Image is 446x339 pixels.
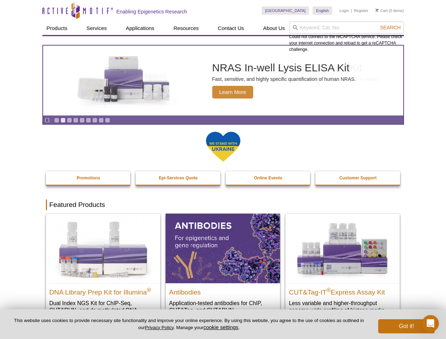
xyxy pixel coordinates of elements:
[313,6,332,15] a: English
[285,214,400,321] a: CUT&Tag-IT® Express Assay Kit CUT&Tag-IT®Express Assay Kit Less variable and higher-throughput ge...
[43,46,403,115] a: NRAS In-well Lysis ELISA Kit NRAS In-well Lysis ELISA Kit Fast, sensitive, and highly specific qu...
[354,8,368,13] a: Register
[212,76,356,82] p: Fast, sensitive, and highly specific quantification of human NRAS.
[206,131,241,162] img: We Stand With Ukraine
[254,176,282,180] strong: Online Events
[285,214,400,283] img: CUT&Tag-IT® Express Assay Kit
[166,214,280,321] a: All Antibodies Antibodies Application-tested antibodies for ChIP, CUT&Tag, and CUT&RUN.
[351,6,352,15] li: |
[214,22,248,35] a: Contact Us
[378,24,403,31] button: Search
[380,25,400,30] span: Search
[117,8,187,15] h2: Enabling Epigenetics Research
[289,285,396,296] h2: CUT&Tag-IT Express Assay Kit
[289,22,404,53] div: Could not connect to the reCAPTCHA service. Please check your internet connection and reload to g...
[46,214,160,328] a: DNA Library Prep Kit for Illumina DNA Library Prep Kit for Illumina® Dual Index NGS Kit for ChIP-...
[46,171,131,185] a: Promotions
[11,317,367,331] p: This website uses cookies to provide necessary site functionality and improve your online experie...
[169,285,276,296] h2: Antibodies
[166,214,280,283] img: All Antibodies
[375,6,404,15] li: (0 items)
[212,63,356,73] h2: NRAS In-well Lysis ELISA Kit
[105,118,110,123] a: Go to slide 9
[203,324,238,330] button: cookie settings
[44,118,50,123] a: Toggle autoplay
[422,315,439,332] iframe: Intercom live chat
[315,171,401,185] a: Customer Support
[46,214,160,283] img: DNA Library Prep Kit for Illumina
[289,299,396,314] p: Less variable and higher-throughput genome-wide profiling of histone marks​.
[147,287,151,293] sup: ®
[327,287,331,293] sup: ®
[67,118,72,123] a: Go to slide 3
[82,22,111,35] a: Services
[42,22,72,35] a: Products
[136,171,221,185] a: Epi-Services Quote
[46,200,400,210] h2: Featured Products
[99,118,104,123] a: Go to slide 8
[71,56,177,105] img: NRAS In-well Lysis ELISA Kit
[49,299,157,321] p: Dual Index NGS Kit for ChIP-Seq, CUT&RUN, and ds methylated DNA assays.
[92,118,97,123] a: Go to slide 7
[77,176,100,180] strong: Promotions
[262,6,309,15] a: [GEOGRAPHIC_DATA]
[73,118,78,123] a: Go to slide 4
[169,299,276,314] p: Application-tested antibodies for ChIP, CUT&Tag, and CUT&RUN.
[259,22,289,35] a: About Us
[375,8,388,13] a: Cart
[226,171,311,185] a: Online Events
[378,319,435,333] button: Got it!
[60,118,66,123] a: Go to slide 2
[289,22,404,34] input: Keyword, Cat. No.
[43,46,403,115] article: NRAS In-well Lysis ELISA Kit
[49,285,157,296] h2: DNA Library Prep Kit for Illumina
[375,8,379,12] img: Your Cart
[79,118,85,123] a: Go to slide 5
[339,8,349,13] a: Login
[169,22,203,35] a: Resources
[121,22,159,35] a: Applications
[212,86,254,99] span: Learn More
[339,176,376,180] strong: Customer Support
[159,176,198,180] strong: Epi-Services Quote
[145,325,173,330] a: Privacy Policy
[86,118,91,123] a: Go to slide 6
[54,118,59,123] a: Go to slide 1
